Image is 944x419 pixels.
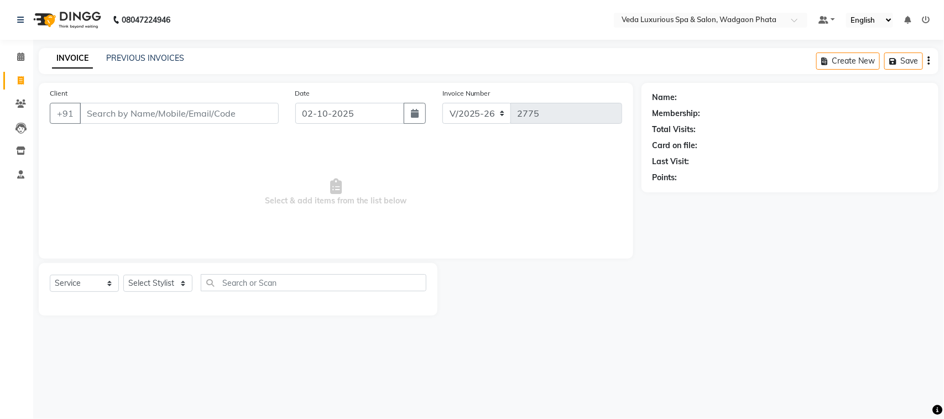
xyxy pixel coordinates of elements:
b: 08047224946 [122,4,170,35]
input: Search by Name/Mobile/Email/Code [80,103,279,124]
button: +91 [50,103,81,124]
div: Name: [653,92,677,103]
div: Total Visits: [653,124,696,135]
label: Date [295,88,310,98]
div: Card on file: [653,140,698,151]
a: PREVIOUS INVOICES [106,53,184,63]
button: Create New [816,53,880,70]
div: Last Visit: [653,156,690,167]
label: Invoice Number [442,88,491,98]
button: Save [884,53,923,70]
span: Select & add items from the list below [50,137,622,248]
img: logo [28,4,104,35]
label: Client [50,88,67,98]
a: INVOICE [52,49,93,69]
div: Membership: [653,108,701,119]
input: Search or Scan [201,274,426,291]
div: Points: [653,172,677,184]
